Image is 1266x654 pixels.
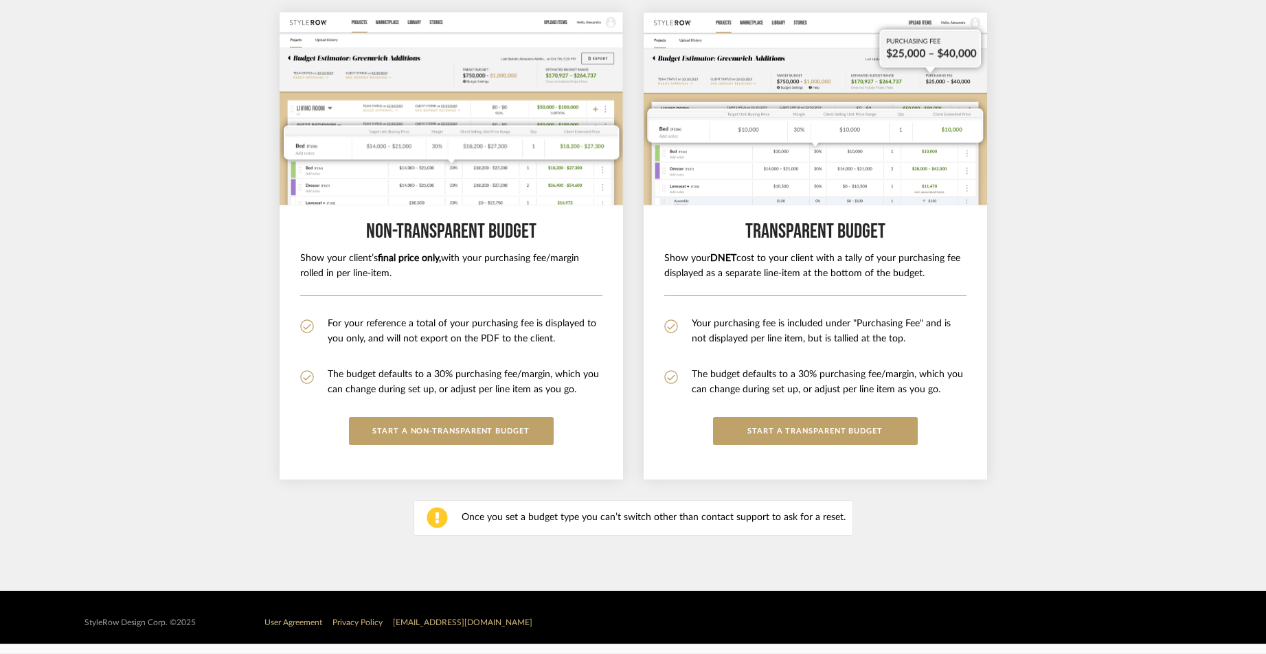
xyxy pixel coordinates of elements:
a: User Agreement [264,618,322,627]
li: The budget defaults to a 30% purchasing fee/margin, which you can change during set up, or adjust... [300,368,602,398]
h6: Show your client’s with your purchasing fee/margin rolled in per line-item. [300,251,602,282]
h5: Transparent budget [664,219,967,245]
b: DNET [710,253,736,263]
li: The budget defaults to a 30% purchasing fee/margin, which you can change during set up, or adjust... [664,368,967,398]
div: Once you set a budget type you can’t switch other than contact support to ask for a reset. [414,500,853,536]
button: START A Non-Transparent BUDGET [349,417,554,445]
a: [EMAIL_ADDRESS][DOMAIN_NAME] [393,618,532,627]
li: For your reference a total of your purchasing fee is displayed to you only, and will not export o... [300,317,602,347]
div: StyleRow Design Corp. ©2025 [84,618,196,628]
img: nontransparent.png [280,12,623,205]
b: final price only, [378,253,441,263]
img: transparent.png [644,12,987,205]
a: Privacy Policy [332,618,383,627]
h5: Non-Transparent BUDGET [300,219,602,245]
h6: Show your cost to your client with a tally of your purchasing fee displayed as a separate line-it... [664,251,967,282]
li: Your purchasing fee is included under "Purchasing Fee" and is not displayed per line item, but is... [664,317,967,347]
button: START a Transparent budget [713,417,918,445]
